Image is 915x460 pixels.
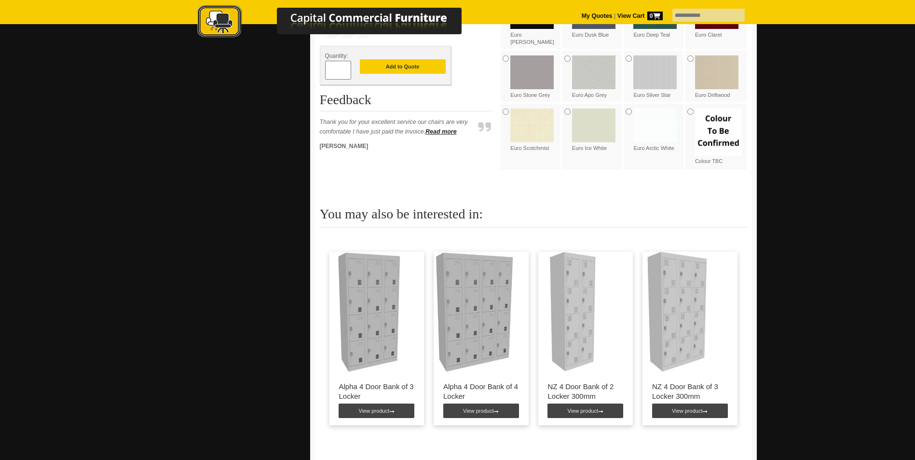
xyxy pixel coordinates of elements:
img: Euro Stone Grey [510,55,554,89]
p: Alpha 4 Door Bank of 3 Locker [339,382,415,401]
a: Read more [425,128,457,135]
img: Euro Driftwood [695,55,738,89]
p: NZ 4 Door Bank of 3 Locker 300mm [652,382,728,401]
strong: View Cart [617,13,663,19]
label: Euro Ice White [572,108,619,152]
a: View product [547,404,623,418]
img: NZ 4 Door Bank of 2 Locker 300mm [538,252,610,372]
label: Euro Apo Grey [572,55,619,99]
a: Capital Commercial Furniture Logo [171,5,508,43]
h2: Feedback [320,93,493,111]
label: Colour TBC [695,108,742,165]
a: View Cart0 [615,13,662,19]
img: Euro Apo Grey [572,55,615,89]
h2: You may also be interested in: [320,207,747,228]
a: My Quotes [582,13,613,19]
label: Euro Scotchmist [510,108,558,152]
label: Euro Silver Star [633,55,681,99]
img: NZ 4 Door Bank of 3 Locker 300mm [642,252,712,372]
img: Capital Commercial Furniture Logo [171,5,508,40]
img: Euro Arctic White [633,108,677,142]
span: Quantity: [325,53,348,59]
button: Add to Quote [360,59,446,74]
img: Euro Scotchmist [510,108,554,142]
p: Alpha 4 Door Bank of 4 Locker [443,382,519,401]
img: Euro Ice White [572,108,615,142]
p: NZ 4 Door Bank of 2 Locker 300mm [548,382,624,401]
label: Euro Driftwood [695,55,742,99]
img: Alpha 4 Door Bank of 4 Locker [434,252,515,372]
span: 0 [647,12,663,20]
label: Euro Stone Grey [510,55,558,99]
img: Alpha 4 Door Bank of 3 Locker [329,252,407,372]
a: View product [443,404,519,418]
a: View product [339,404,414,418]
label: Euro Arctic White [633,108,681,152]
a: View product [652,404,728,418]
p: [PERSON_NAME] [320,141,474,151]
img: Colour TBC [695,108,742,156]
p: Thank you for your excellent service our chairs are very comfortable I have just paid the invoice. [320,117,474,136]
img: Euro Silver Star [633,55,677,89]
